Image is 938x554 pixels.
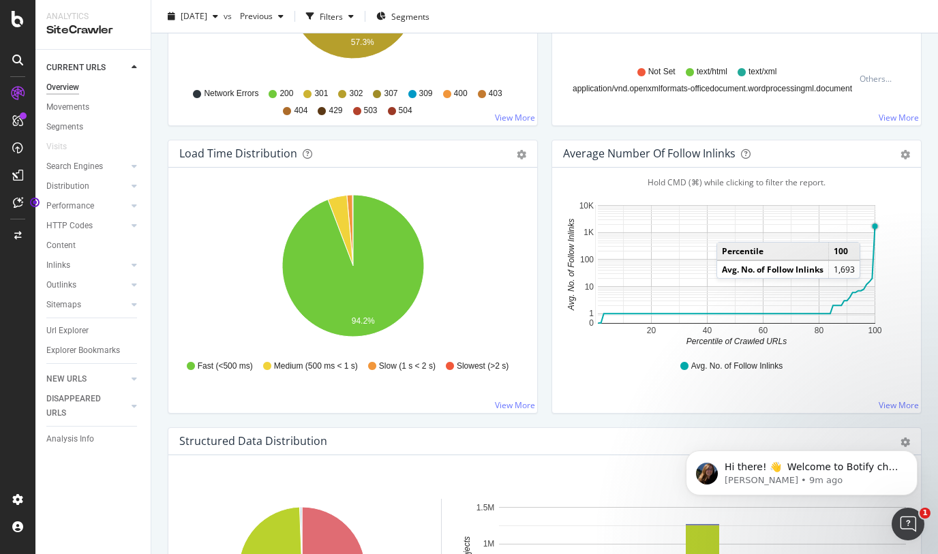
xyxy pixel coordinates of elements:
[489,88,502,99] span: 403
[46,392,115,420] div: DISAPPEARED URLS
[697,66,727,78] span: text/html
[495,112,535,123] a: View More
[454,88,468,99] span: 400
[46,100,89,114] div: Movements
[379,360,436,372] span: Slow (1 s < 2 s)
[589,318,594,328] text: 0
[294,105,307,117] span: 404
[495,399,535,411] a: View More
[301,5,359,27] button: Filters
[46,80,79,95] div: Overview
[457,360,509,372] span: Slowest (>2 s)
[580,255,594,264] text: 100
[399,105,412,117] span: 504
[717,260,829,278] td: Avg. No. of Follow Inlinks
[46,432,141,446] a: Analysis Info
[585,282,594,292] text: 10
[46,140,80,154] a: Visits
[46,258,70,273] div: Inlinks
[879,112,919,123] a: View More
[162,5,224,27] button: [DATE]
[483,539,495,549] text: 1M
[517,150,526,159] div: gear
[46,238,141,253] a: Content
[46,298,127,312] a: Sitemaps
[717,243,829,260] td: Percentile
[46,100,141,114] a: Movements
[46,120,83,134] div: Segments
[46,11,140,22] div: Analytics
[901,150,910,159] div: gear
[364,105,378,117] span: 503
[563,147,736,160] div: Average Number of Follow Inlinks
[46,324,141,338] a: Url Explorer
[179,434,327,448] div: Structured Data Distribution
[234,10,273,22] span: Previous
[46,298,81,312] div: Sitemaps
[703,326,712,335] text: 40
[46,80,141,95] a: Overview
[476,503,495,512] text: 1.5M
[46,372,127,386] a: NEW URLS
[648,66,676,78] span: Not Set
[589,309,594,318] text: 1
[179,189,526,348] svg: A chart.
[351,37,374,47] text: 57.3%
[46,219,127,233] a: HTTP Codes
[179,147,297,160] div: Load Time Distribution
[647,326,656,335] text: 20
[371,5,435,27] button: Segments
[29,196,41,209] div: Tooltip anchor
[46,179,89,194] div: Distribution
[46,61,106,75] div: CURRENT URLS
[579,201,594,211] text: 10K
[566,219,576,311] text: Avg. No. of Follow Inlinks
[860,73,898,84] div: Others...
[352,316,375,326] text: 94.2%
[829,260,860,278] td: 1,693
[46,324,89,338] div: Url Explorer
[829,243,860,260] td: 100
[46,199,94,213] div: Performance
[46,372,87,386] div: NEW URLS
[46,343,141,358] a: Explorer Bookmarks
[563,189,910,348] svg: A chart.
[384,88,397,99] span: 307
[46,179,127,194] a: Distribution
[181,10,207,22] span: 2025 Aug. 29th
[759,326,768,335] text: 60
[879,399,919,411] a: View More
[46,159,103,174] div: Search Engines
[204,88,258,99] span: Network Errors
[46,219,93,233] div: HTTP Codes
[198,360,253,372] span: Fast (<500 ms)
[320,10,343,22] div: Filters
[46,278,127,292] a: Outlinks
[748,66,776,78] span: text/xml
[279,88,293,99] span: 200
[686,337,787,346] text: Percentile of Crawled URLs
[314,88,328,99] span: 301
[349,88,363,99] span: 302
[46,278,76,292] div: Outlinks
[584,228,594,237] text: 1K
[815,326,824,335] text: 80
[868,326,881,335] text: 100
[274,360,358,372] span: Medium (500 ms < 1 s)
[46,238,76,253] div: Content
[46,258,127,273] a: Inlinks
[46,159,127,174] a: Search Engines
[46,120,141,134] a: Segments
[892,508,924,540] iframe: Intercom live chat
[46,61,127,75] a: CURRENT URLS
[46,392,127,420] a: DISAPPEARED URLS
[46,140,67,154] div: Visits
[46,343,120,358] div: Explorer Bookmarks
[920,508,931,519] span: 1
